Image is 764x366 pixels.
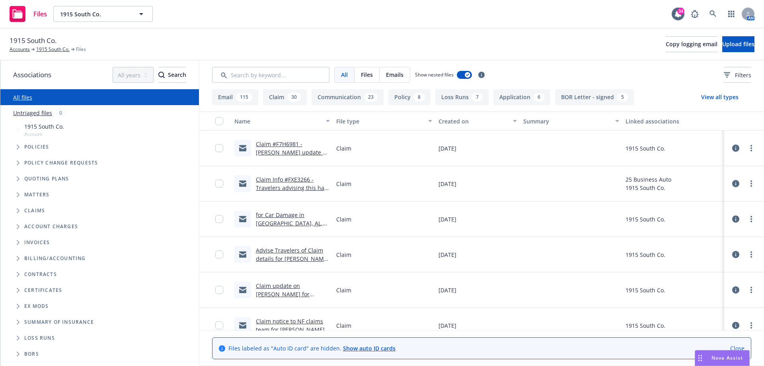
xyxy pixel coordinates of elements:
[724,67,751,83] button: Filters
[24,122,64,131] span: 1915 South Co.
[231,112,333,131] button: Name
[746,143,756,153] a: more
[10,35,57,46] span: 1915 South Co.
[724,71,751,79] span: Filters
[24,272,57,277] span: Contracts
[24,320,94,325] span: Summary of insurance
[336,144,351,153] span: Claim
[341,70,348,79] span: All
[33,11,47,17] span: Files
[24,240,50,245] span: Invoices
[158,72,165,78] svg: Search
[287,93,301,102] div: 30
[626,184,671,192] div: 1915 South Co.
[711,354,743,361] span: Nova Assist
[746,214,756,224] a: more
[746,321,756,330] a: more
[215,321,223,329] input: Toggle Row Selected
[439,144,456,153] span: [DATE]
[746,250,756,259] a: more
[256,211,323,235] a: for Car Damage in [GEOGRAPHIC_DATA], AL, claim #FXE3266.msg
[439,321,456,330] span: [DATE]
[746,179,756,188] a: more
[312,89,384,105] button: Communication
[24,160,98,165] span: Policy change requests
[215,215,223,223] input: Toggle Row Selected
[626,251,665,259] div: 1915 South Co.
[24,304,49,309] span: Ex Mods
[256,282,329,315] a: Claim update on [PERSON_NAME] for personal injuries on [DATE] via [PERSON_NAME] .msg
[256,317,325,342] a: Claim notice to NF claims team for [PERSON_NAME] incident .msg
[24,131,64,137] span: Account
[336,180,351,188] span: Claim
[435,112,520,131] button: Created on
[24,192,49,197] span: Matters
[626,215,665,223] div: 1915 South Co.
[336,251,351,259] span: Claim
[13,109,52,117] a: Untriaged files
[677,8,684,15] div: 34
[24,224,78,229] span: Account charges
[493,89,550,105] button: Application
[158,67,186,83] button: SearchSearch
[364,93,378,102] div: 23
[256,176,327,225] a: Claim Info #FXE3266 - Travelers advising this has been completed and returned to the customer, pa...
[256,247,329,271] a: Advise Travelers of Claim details for [PERSON_NAME] .msg
[415,71,454,78] span: Show nested files
[76,46,86,53] span: Files
[439,215,456,223] span: [DATE]
[472,93,483,102] div: 7
[520,112,622,131] button: Summary
[333,112,435,131] button: File type
[722,40,754,48] span: Upload files
[228,344,396,352] span: Files labeled as "Auto ID card" are hidden.
[688,89,751,105] button: View all types
[626,175,671,184] div: 25 Business Auto
[705,6,721,22] a: Search
[24,208,45,213] span: Claims
[212,89,258,105] button: Email
[215,144,223,152] input: Toggle Row Selected
[534,93,544,102] div: 6
[336,286,351,294] span: Claim
[626,144,665,153] div: 1915 South Co.
[746,285,756,295] a: more
[414,93,425,102] div: 8
[215,180,223,188] input: Toggle Row Selected
[13,94,32,101] a: All files
[212,67,329,83] input: Search by keyword...
[13,70,51,80] span: Associations
[6,3,50,25] a: Files
[60,10,129,18] span: 1915 South Co.
[722,36,754,52] button: Upload files
[236,93,252,102] div: 115
[687,6,703,22] a: Report a Bug
[388,89,431,105] button: Policy
[523,117,610,125] div: Summary
[215,286,223,294] input: Toggle Row Selected
[617,93,628,102] div: 5
[336,117,423,125] div: File type
[626,321,665,330] div: 1915 South Co.
[24,256,86,261] span: Billing/Accounting
[336,215,351,223] span: Claim
[0,121,199,251] div: Tree Example
[361,70,373,79] span: Files
[439,180,456,188] span: [DATE]
[555,89,634,105] button: BOR Letter - signed
[36,46,70,53] a: 1915 South Co.
[343,344,396,352] a: Show auto ID cards
[0,251,199,362] div: Folder Tree Example
[735,71,751,79] span: Filters
[53,6,153,22] button: 1915 South Co.
[336,321,351,330] span: Claim
[256,140,329,164] a: Claim #F7H6981 - [PERSON_NAME] update w/ contacts .msg
[439,117,509,125] div: Created on
[626,117,721,125] div: Linked associations
[215,117,223,125] input: Select all
[695,350,705,366] div: Drag to move
[666,36,717,52] button: Copy logging email
[723,6,739,22] a: Switch app
[24,288,62,293] span: Certificates
[730,344,745,352] a: Close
